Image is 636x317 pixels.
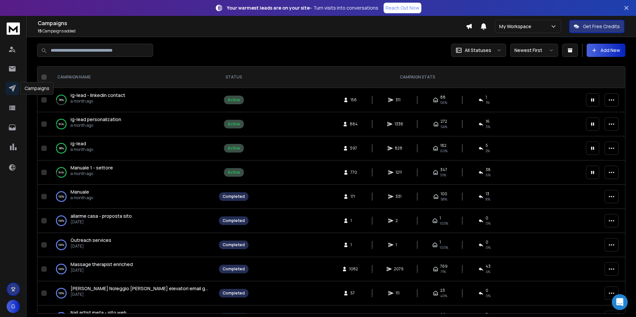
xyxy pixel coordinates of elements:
span: 5 [486,143,488,148]
p: Reach Out Now [386,5,419,11]
th: STATUS [215,67,252,88]
span: 100 % [440,245,448,250]
span: 1211 [396,170,402,175]
span: 43 [486,264,491,269]
strong: Your warmest leads are on your site [227,5,310,11]
p: 84 % [59,169,64,176]
td: 100%allarme casa - proposta sito[DATE] [49,209,215,233]
div: Completed [223,266,245,272]
p: Get Free Credits [583,23,620,30]
span: 0 [486,288,488,293]
a: ig-lead personalization [71,116,121,123]
span: 0 % [486,245,491,250]
a: Outreach services [71,237,111,244]
div: Open Intercom Messenger [612,294,628,310]
span: 156 [350,97,357,103]
span: 56 % [440,100,447,105]
a: Reach Out Now [384,3,421,13]
span: 1 [440,240,441,245]
p: 100 % [58,290,64,296]
div: Active [228,121,240,127]
div: Completed [223,218,245,223]
a: Nail artist meta - sito web [71,309,127,316]
span: 23 [440,288,445,293]
span: 770 [350,170,357,175]
th: CAMPAIGN STATS [252,67,582,88]
a: Manuale 1 - settore [71,164,113,171]
span: Massage therapist enriched [71,261,133,267]
th: CAMPAIGN NAME [49,67,215,88]
span: 1 [350,218,357,223]
p: a month ago [71,123,121,128]
p: [DATE] [71,268,133,273]
span: 2079 [394,266,403,272]
button: Newest First [510,44,558,57]
span: 100 % [440,221,448,226]
td: 58%ig-lead - linkedin contacta month ago [49,88,215,112]
p: 98 % [59,145,64,152]
p: a month ago [71,99,125,104]
div: Completed [223,291,245,296]
img: logo [7,23,20,35]
p: [DATE] [71,244,111,249]
td: 98%ig-leada month ago [49,136,215,160]
span: 0 % [486,293,491,298]
span: 2 % [486,148,490,154]
p: My Workspace [499,23,534,30]
div: Campaigns [20,82,54,95]
span: allarme casa - proposta sito [71,213,132,219]
span: Manuale [71,189,89,195]
span: 2 [396,218,402,223]
a: [PERSON_NAME] Noleggio [PERSON_NAME] elevatori email generiche + enrich [71,285,208,292]
span: 272 [441,119,447,124]
span: 1 [486,95,487,100]
p: [DATE] [71,292,208,297]
button: G [7,300,20,313]
span: 597 [350,146,357,151]
p: 100 % [58,242,64,248]
span: 13 [486,191,489,197]
span: 0 [486,215,488,221]
p: All Statuses [465,47,491,54]
span: 171 [350,194,357,199]
span: 0 % [486,221,491,226]
span: 182 [440,143,447,148]
span: 1 % [486,100,490,105]
span: ig-lead - linkedin contact [71,92,125,98]
span: 3 % [486,124,490,129]
td: 100%Outreach services[DATE] [49,233,215,257]
a: allarme casa - proposta sito [71,213,132,219]
p: 94 % [59,121,64,127]
span: 40 % [440,293,447,298]
p: a month ago [71,171,113,176]
span: 60 % [440,148,448,154]
span: 8 % [486,197,490,202]
span: 100 [441,191,447,197]
span: 884 [350,121,358,127]
span: 1 [440,215,441,221]
p: a month ago [71,195,93,201]
a: ig-lead [71,140,86,147]
td: 100%Manualea month ago [49,185,215,209]
a: Manuale [71,189,89,195]
p: 58 % [59,97,64,103]
p: – Turn visits into conversations [227,5,378,11]
a: ig-lead - linkedin contact [71,92,125,99]
td: 100%Massage therapist enriched[DATE] [49,257,215,281]
p: 100 % [58,266,64,272]
td: 100%[PERSON_NAME] Noleggio [PERSON_NAME] elevatori email generiche + enrich[DATE] [49,281,215,305]
span: 1082 [349,266,358,272]
span: 331 [396,194,402,199]
td: 94%ig-lead personalizationa month ago [49,112,215,136]
span: 54 % [441,124,447,129]
span: 38 [486,167,491,172]
p: [DATE] [71,219,132,225]
span: 347 [440,167,447,172]
div: Active [228,97,240,103]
